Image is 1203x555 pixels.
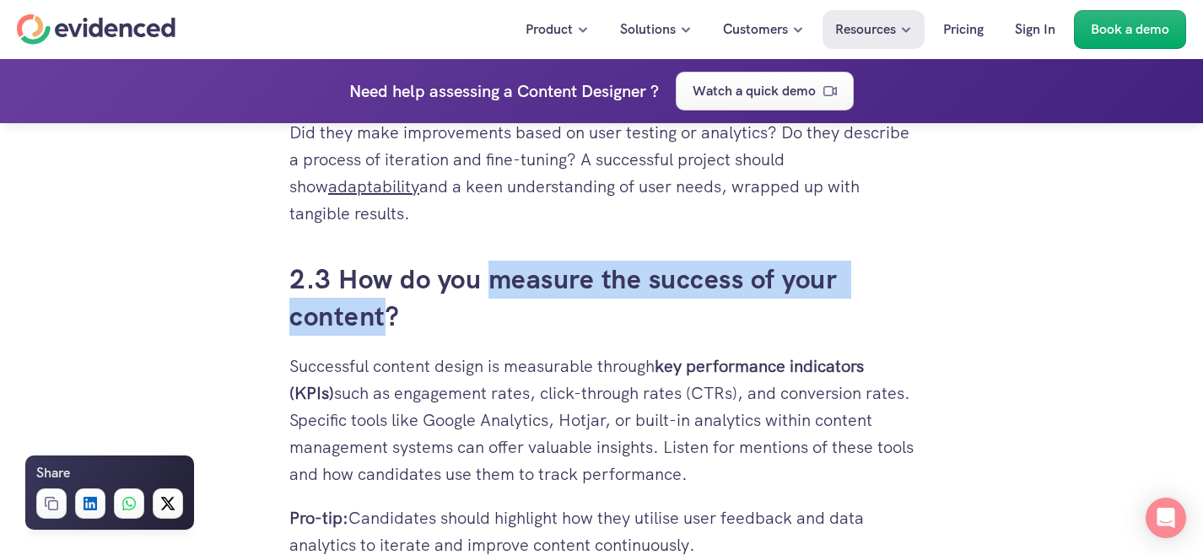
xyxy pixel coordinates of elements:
p: Also, observe how well they incorporate users’ feedback into their design process. Did they make ... [289,92,914,227]
a: Watch a quick demo [676,72,854,110]
h4: a Content Designer [504,78,646,105]
p: Pricing [943,19,984,40]
strong: Pro-tip: [289,507,348,529]
a: adaptability [328,175,419,197]
a: Sign In [1002,10,1068,49]
p: Resources [835,19,896,40]
p: Book a demo [1091,19,1169,40]
p: Successful content design is measurable through such as engagement rates, click-through rates (CT... [289,353,914,488]
p: Sign In [1015,19,1055,40]
a: Book a demo [1074,10,1186,49]
h3: 2.3 How do you measure the success of your content? [289,261,914,337]
a: Pricing [931,10,996,49]
p: Product [526,19,573,40]
h4: ? [650,78,659,105]
p: Need help assessing [349,78,499,105]
p: Solutions [620,19,676,40]
a: Home [17,14,175,45]
h6: Share [36,462,70,484]
div: Open Intercom Messenger [1146,498,1186,538]
p: Customers [723,19,788,40]
p: Watch a quick demo [693,80,816,102]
